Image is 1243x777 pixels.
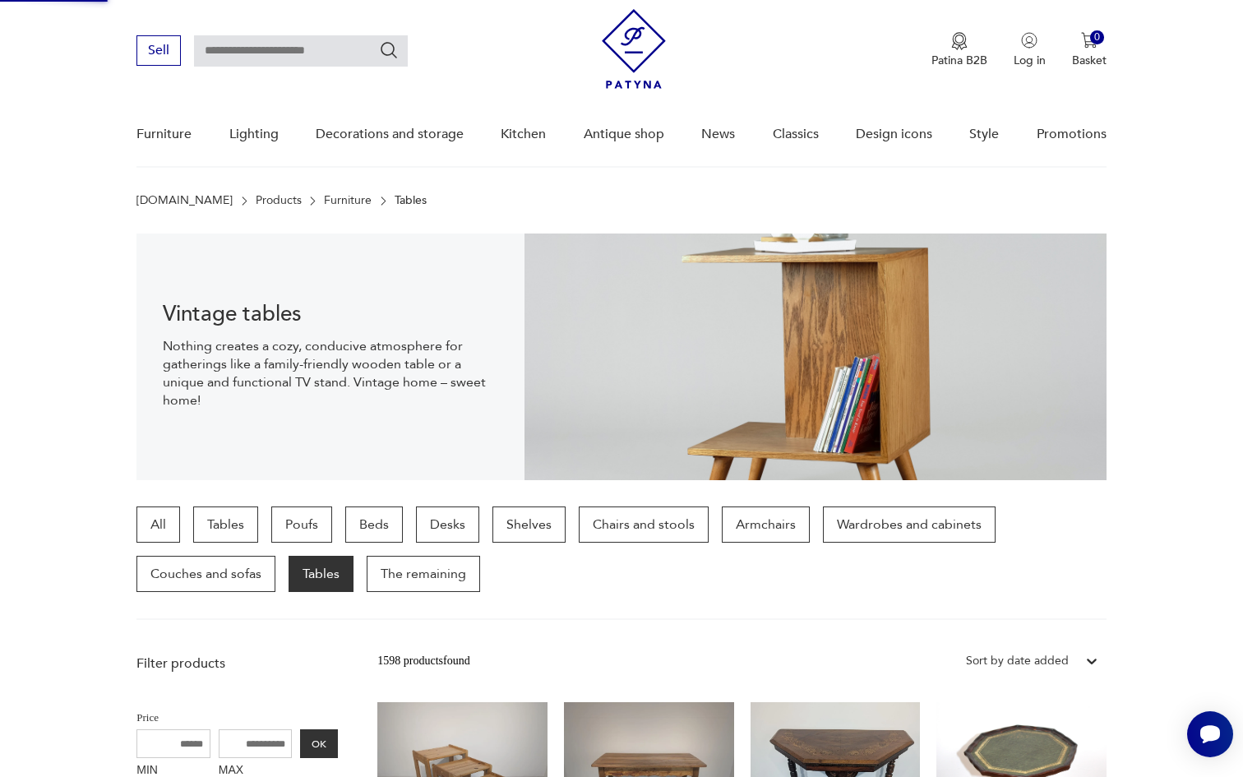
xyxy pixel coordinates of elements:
font: All [150,516,166,534]
img: Patina - vintage furniture and decorations store [602,9,666,89]
a: Style [969,103,999,166]
a: Furniture [324,194,372,207]
font: MIN [136,763,158,776]
font: 0 [1094,30,1100,44]
font: Sell [148,41,169,59]
a: Decorations and storage [316,103,464,166]
font: Desks [430,516,465,534]
font: found [443,654,470,667]
button: 0Basket [1072,32,1107,68]
a: News [701,103,735,166]
button: OK [300,729,338,758]
font: 1598 [377,654,400,667]
font: Style [969,125,999,143]
a: Armchairs [722,506,810,543]
a: All [136,506,180,543]
font: Nothing creates a cozy, conducive atmosphere for gatherings like a family-friendly wooden table o... [163,337,486,409]
font: Chairs and stools [593,516,695,534]
button: Search [379,40,399,60]
font: Wardrobes and cabinets [837,516,982,534]
font: Couches and sofas [150,565,261,583]
font: Price [136,711,159,724]
font: Filter products [136,654,225,673]
font: Sort by date added [966,653,1069,668]
font: Tables [207,516,244,534]
img: Cart icon [1081,32,1097,49]
font: Design icons [856,125,932,143]
font: Basket [1072,53,1107,68]
a: Design icons [856,103,932,166]
a: Lighting [229,103,279,166]
a: Wardrobes and cabinets [823,506,996,543]
font: Log in [1014,53,1046,68]
img: 2a258ee3f1fcb5f90a95e384ca329760.jpg [524,234,1107,480]
font: Patina B2B [931,53,987,68]
a: Shelves [492,506,566,543]
font: Lighting [229,125,279,143]
a: Products [256,194,302,207]
font: Promotions [1037,125,1107,143]
a: [DOMAIN_NAME] [136,194,233,207]
font: Tables [303,565,340,583]
a: Medal iconPatina B2B [931,32,987,68]
a: Desks [416,506,479,543]
a: Kitchen [501,103,546,166]
a: Classics [773,103,819,166]
iframe: Smartsupp widget button [1187,711,1233,757]
font: Kitchen [501,125,546,143]
font: Shelves [506,516,552,534]
font: Armchairs [736,516,796,534]
font: Furniture [136,125,192,143]
font: OK [312,738,326,751]
a: Promotions [1037,103,1107,166]
font: Beds [359,516,389,534]
font: Classics [773,125,819,143]
img: Medal icon [951,32,968,50]
a: Antique shop [584,103,664,166]
font: The remaining [381,565,466,583]
a: Tables [193,506,258,543]
button: Patina B2B [931,32,987,68]
a: Furniture [136,103,192,166]
font: Antique shop [584,125,664,143]
font: Vintage tables [163,299,302,329]
font: News [701,125,735,143]
a: Poufs [271,506,332,543]
font: [DOMAIN_NAME] [136,192,233,208]
font: products [404,654,443,667]
font: Tables [395,192,427,208]
a: Couches and sofas [136,556,275,592]
font: Products [256,192,302,208]
a: Chairs and stools [579,506,709,543]
a: Beds [345,506,403,543]
font: Furniture [324,192,372,208]
a: The remaining [367,556,480,592]
button: Log in [1014,32,1046,68]
img: User icon [1021,32,1037,49]
a: Tables [289,556,353,592]
font: MAX [219,763,243,776]
a: Sell [136,46,181,58]
font: Decorations and storage [316,125,464,143]
button: Sell [136,35,181,66]
font: Poufs [285,516,318,534]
